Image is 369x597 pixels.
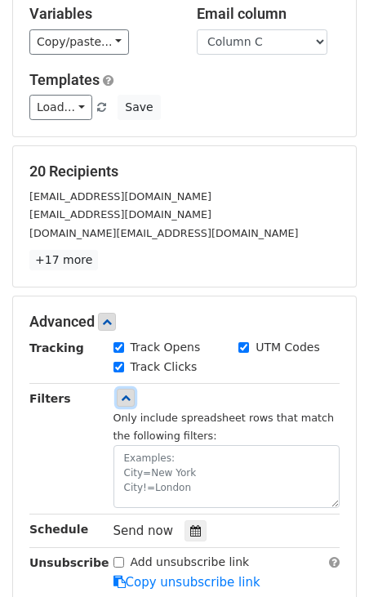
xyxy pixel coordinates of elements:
h5: Email column [197,5,340,23]
strong: Schedule [29,523,88,536]
small: Only include spreadsheet rows that match the following filters: [113,412,335,443]
iframe: Chat Widget [287,519,369,597]
small: [EMAIL_ADDRESS][DOMAIN_NAME] [29,190,211,203]
a: Templates [29,71,100,88]
h5: 20 Recipients [29,163,340,180]
small: [EMAIL_ADDRESS][DOMAIN_NAME] [29,208,211,221]
h5: Advanced [29,313,340,331]
strong: Unsubscribe [29,556,109,569]
h5: Variables [29,5,172,23]
strong: Filters [29,392,71,405]
label: Add unsubscribe link [131,554,250,571]
span: Send now [113,523,174,538]
a: +17 more [29,250,98,270]
strong: Tracking [29,341,84,354]
a: Copy unsubscribe link [113,575,260,590]
a: Copy/paste... [29,29,129,55]
label: Track Opens [131,339,201,356]
label: UTM Codes [256,339,319,356]
small: [DOMAIN_NAME][EMAIL_ADDRESS][DOMAIN_NAME] [29,227,298,239]
label: Track Clicks [131,359,198,376]
a: Load... [29,95,92,120]
button: Save [118,95,160,120]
